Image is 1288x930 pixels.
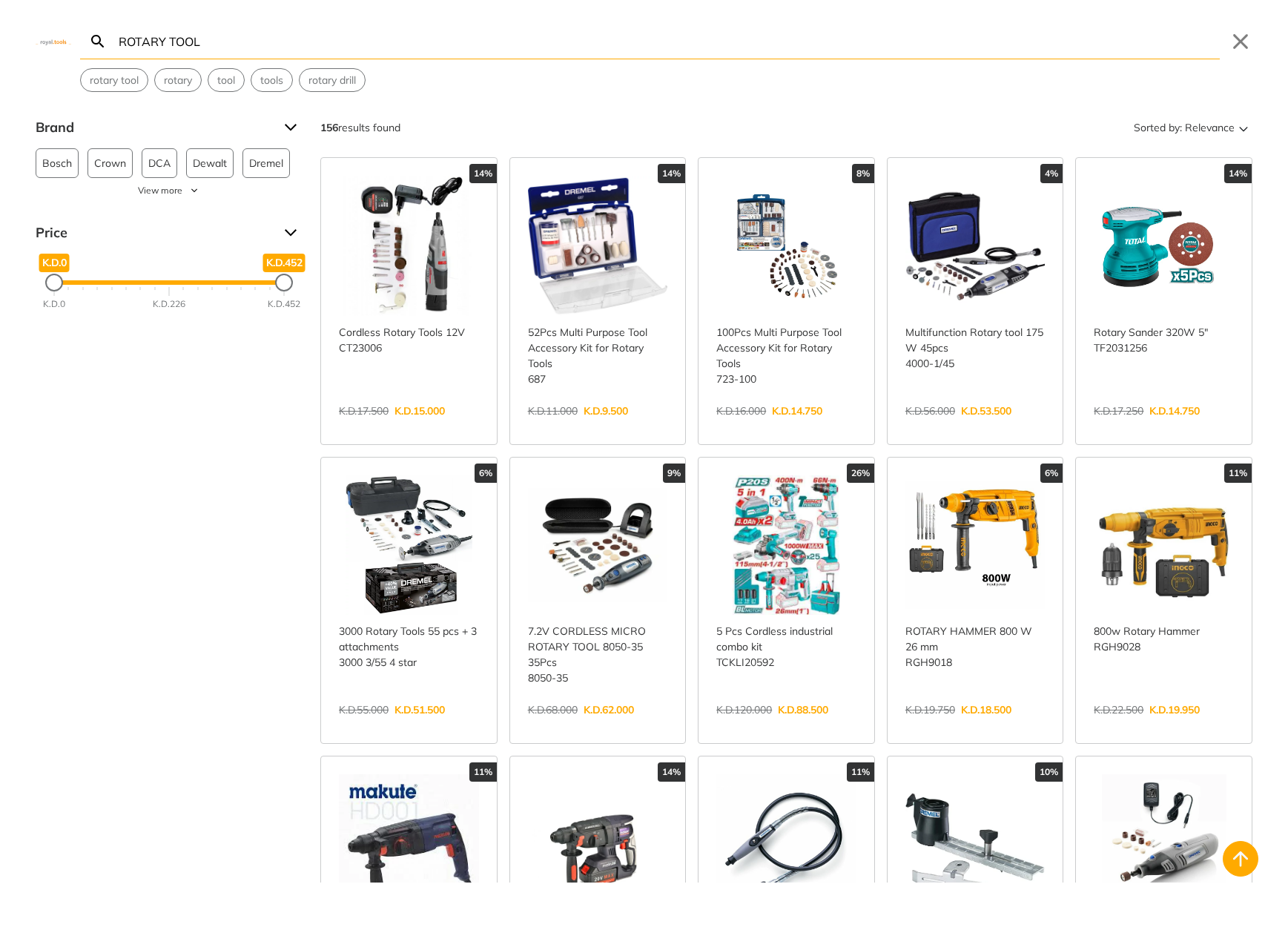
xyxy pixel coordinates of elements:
[154,68,202,92] div: Suggestion: rotary
[251,69,292,91] button: Select suggestion: tools
[663,464,685,483] div: 9%
[268,297,300,311] div: K.D.452
[1185,116,1235,139] span: Relevance
[275,274,293,291] div: Maximum Price
[1131,116,1252,139] button: Sorted by:Relevance Sort
[1224,164,1252,183] div: 14%
[847,464,874,483] div: 26%
[658,762,685,782] div: 14%
[847,762,874,782] div: 11%
[242,148,290,178] button: Dremel
[1223,841,1258,877] button: Back to top
[1229,847,1252,871] svg: Back to top
[320,116,400,139] div: results found
[208,69,244,91] button: Select suggestion: tool
[260,73,283,88] span: tools
[43,297,65,311] div: K.D.0
[1040,464,1063,483] div: 6%
[36,148,79,178] button: Bosch
[142,148,177,178] button: DCA
[308,73,356,88] span: rotary drill
[94,149,126,177] span: Crown
[469,164,497,183] div: 14%
[81,69,148,91] button: Select suggestion: rotary tool
[320,121,338,134] strong: 156
[469,762,497,782] div: 11%
[42,149,72,177] span: Bosch
[148,149,171,177] span: DCA
[138,184,182,197] span: View more
[1235,119,1252,136] svg: Sort
[251,68,293,92] div: Suggestion: tools
[80,68,148,92] div: Suggestion: rotary tool
[164,73,192,88] span: rotary
[1035,762,1063,782] div: 10%
[186,148,234,178] button: Dewalt
[658,164,685,183] div: 14%
[36,184,303,197] button: View more
[36,221,273,245] span: Price
[90,73,139,88] span: rotary tool
[89,33,107,50] svg: Search
[1040,164,1063,183] div: 4%
[116,24,1220,59] input: Search…
[36,38,71,44] img: Close
[45,274,63,291] div: Minimum Price
[217,73,235,88] span: tool
[475,464,497,483] div: 6%
[208,68,245,92] div: Suggestion: tool
[300,69,365,91] button: Select suggestion: rotary drill
[249,149,283,177] span: Dremel
[153,297,185,311] div: K.D.226
[1224,464,1252,483] div: 11%
[155,69,201,91] button: Select suggestion: rotary
[36,116,273,139] span: Brand
[852,164,874,183] div: 8%
[193,149,227,177] span: Dewalt
[299,68,366,92] div: Suggestion: rotary drill
[1229,30,1252,53] button: Close
[87,148,133,178] button: Crown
